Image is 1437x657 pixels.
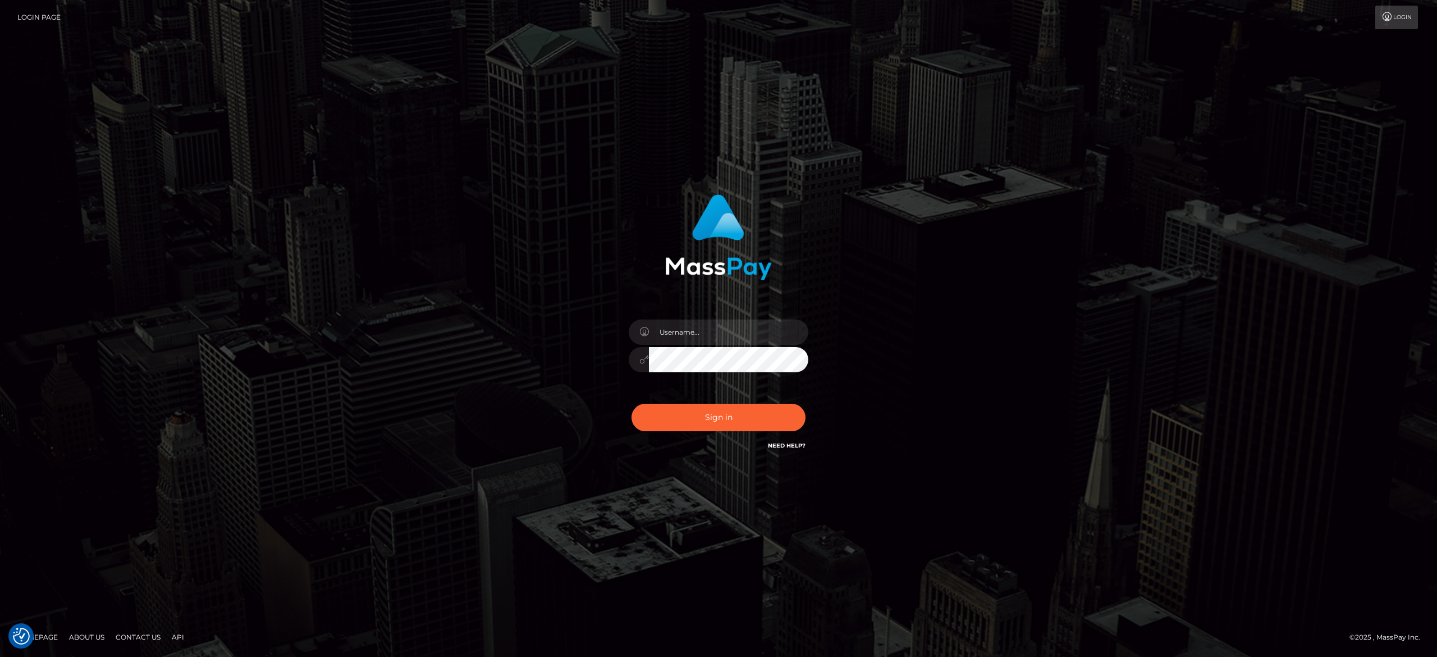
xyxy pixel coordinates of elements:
img: MassPay Login [665,194,772,280]
a: API [167,628,189,646]
input: Username... [649,320,808,345]
a: Contact Us [111,628,165,646]
a: Homepage [12,628,62,646]
a: Login Page [17,6,61,29]
a: Need Help? [768,442,806,449]
button: Consent Preferences [13,628,30,645]
img: Revisit consent button [13,628,30,645]
button: Sign in [631,404,806,431]
div: © 2025 , MassPay Inc. [1349,631,1429,644]
a: About Us [65,628,109,646]
a: Login [1375,6,1418,29]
